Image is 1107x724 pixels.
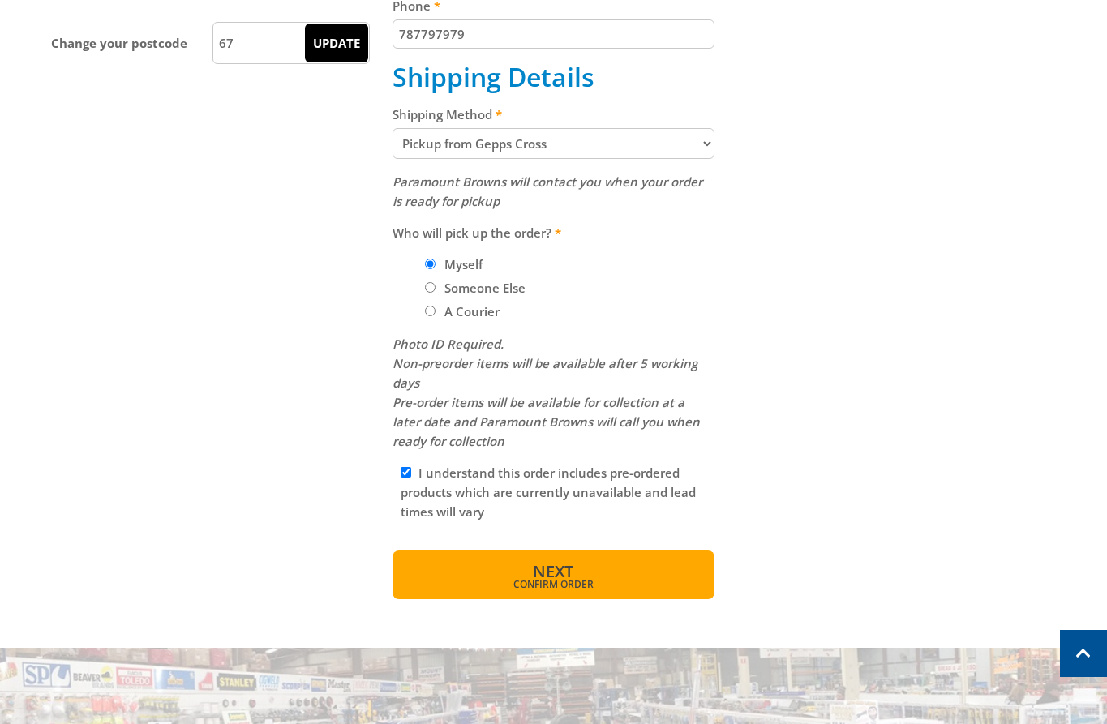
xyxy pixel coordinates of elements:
label: Shipping Method [393,105,714,124]
em: Paramount Browns will contact you when your order is ready for pickup [393,174,702,209]
input: Please select who will pick up the order. [425,306,436,316]
em: Photo ID Required. Non-preorder items will be available after 5 working days Pre-order items will... [393,336,700,449]
h2: Shipping Details [393,62,714,92]
label: Myself [439,251,488,278]
label: A Courier [439,298,505,325]
input: Please read and complete. [401,467,411,478]
label: I understand this order includes pre-ordered products which are currently unavailable and lead ti... [401,465,696,520]
label: Who will pick up the order? [393,223,714,242]
label: Someone Else [439,274,531,302]
span: Next [533,560,573,582]
input: Please enter your telephone number. [393,19,714,49]
input: Update [305,24,368,62]
span: Confirm order [427,580,680,589]
input: Postcode [212,22,370,64]
input: Please select who will pick up the order. [425,282,436,293]
p: Change your postcode [51,33,211,53]
input: Please select who will pick up the order. [425,259,436,269]
button: Next Confirm order [393,550,714,599]
select: Please select a shipping method. [393,128,714,159]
